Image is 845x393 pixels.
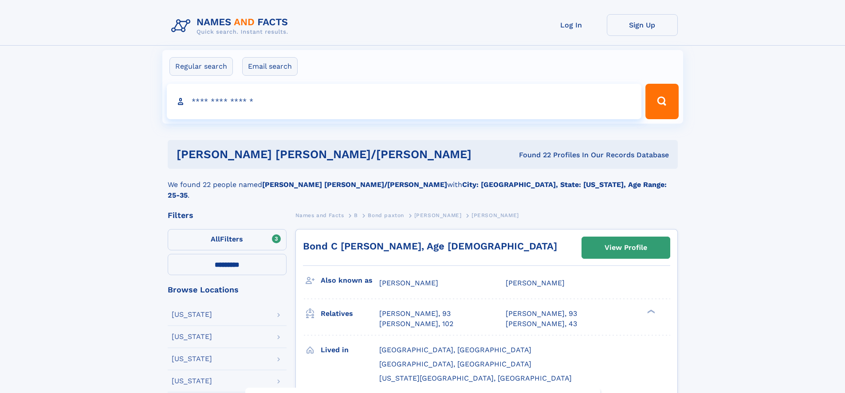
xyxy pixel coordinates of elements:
span: Bond paxton [368,212,404,218]
a: [PERSON_NAME], 93 [506,309,577,319]
img: Logo Names and Facts [168,14,295,38]
div: [US_STATE] [172,333,212,340]
h1: [PERSON_NAME] [PERSON_NAME]/[PERSON_NAME] [177,149,495,160]
label: Filters [168,229,287,250]
div: ❯ [645,309,656,315]
h3: Also known as [321,273,379,288]
h3: Lived in [321,342,379,358]
div: Filters [168,211,287,219]
a: [PERSON_NAME], 43 [506,319,577,329]
input: search input [167,84,642,119]
span: [PERSON_NAME] [414,212,462,218]
h3: Relatives [321,306,379,321]
span: [PERSON_NAME] [506,279,565,287]
a: [PERSON_NAME], 93 [379,309,451,319]
b: City: [GEOGRAPHIC_DATA], State: [US_STATE], Age Range: 25-35 [168,180,667,199]
label: Regular search [169,57,233,76]
label: Email search [242,57,298,76]
div: [US_STATE] [172,311,212,318]
div: Browse Locations [168,286,287,294]
div: [US_STATE] [172,355,212,362]
span: [GEOGRAPHIC_DATA], [GEOGRAPHIC_DATA] [379,360,531,368]
div: Found 22 Profiles In Our Records Database [495,150,669,160]
a: Log In [536,14,607,36]
span: [GEOGRAPHIC_DATA], [GEOGRAPHIC_DATA] [379,346,531,354]
button: Search Button [645,84,678,119]
span: B [354,212,358,218]
a: Bond C [PERSON_NAME], Age [DEMOGRAPHIC_DATA] [303,241,557,252]
a: Bond paxton [368,210,404,221]
div: View Profile [605,237,647,258]
span: [PERSON_NAME] [379,279,438,287]
div: We found 22 people named with . [168,169,678,201]
a: [PERSON_NAME], 102 [379,319,453,329]
a: Names and Facts [295,210,344,221]
a: B [354,210,358,221]
a: [PERSON_NAME] [414,210,462,221]
div: [US_STATE] [172,377,212,385]
a: Sign Up [607,14,678,36]
span: All [211,235,220,243]
span: [PERSON_NAME] [472,212,519,218]
b: [PERSON_NAME] [PERSON_NAME]/[PERSON_NAME] [262,180,447,189]
a: View Profile [582,237,670,258]
span: [US_STATE][GEOGRAPHIC_DATA], [GEOGRAPHIC_DATA] [379,374,572,382]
